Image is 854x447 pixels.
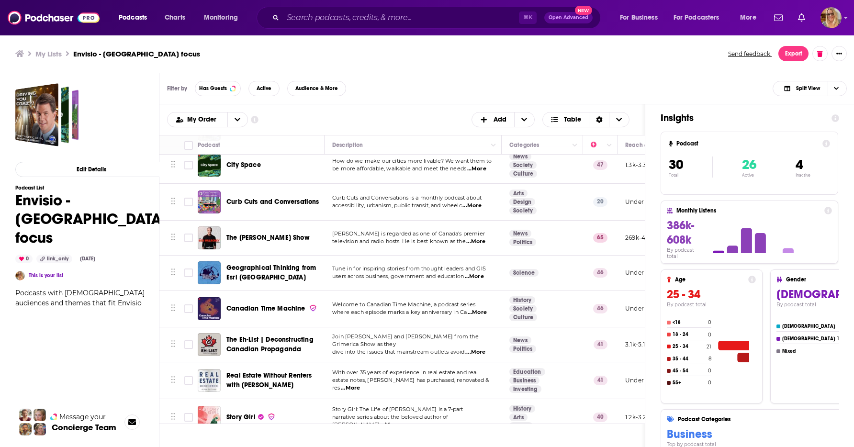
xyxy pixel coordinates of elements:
[332,265,486,272] span: Tune in for inspiring stories from thought leaders and GIS
[170,410,176,425] button: Move
[509,313,537,321] a: Culture
[509,296,535,304] a: History
[170,373,176,388] button: Move
[15,255,33,263] div: 0
[462,202,482,210] span: ...More
[168,116,227,123] button: open menu
[676,207,820,214] h4: Monthly Listens
[226,413,275,422] a: Story Girl
[198,261,221,284] a: Geographical Thinking from Esri Canada
[226,264,316,281] span: Geographical Thinking from Esri [GEOGRAPHIC_DATA]
[593,160,607,170] p: 47
[725,50,775,58] button: Send feedback.
[509,413,528,421] a: Arts
[199,86,227,91] span: Has Guests
[73,49,200,58] h3: Envisio - [GEOGRAPHIC_DATA] focus
[184,234,193,242] span: Toggle select row
[332,194,482,201] span: Curb Cuts and Conversations is a monthly podcast about
[509,190,528,197] a: Arts
[593,304,607,313] p: 46
[742,156,756,173] span: 26
[673,320,706,325] h4: <18
[661,112,824,124] h1: Insights
[15,83,79,146] span: Envisio - Canada focus
[625,234,657,242] p: 269k-400k
[332,202,462,209] span: accessibility, urbanism, public transit, and wheelc
[170,302,176,316] button: Move
[332,238,466,245] span: television and radio hosts. He is best known as the
[198,154,221,177] img: City Space
[837,335,842,342] h4: 16
[708,332,711,338] h4: 0
[625,376,656,384] p: Under 1.9k
[564,116,581,123] span: Table
[673,332,706,337] h4: 18 - 24
[589,112,609,127] div: Sort Direction
[593,268,607,278] p: 46
[198,139,220,151] div: Podcast
[733,10,768,25] button: open menu
[509,422,533,430] a: Books
[309,304,317,312] img: verified Badge
[332,157,492,164] span: How do we make our cities more livable? We want them to
[8,9,100,27] a: Podchaser - Follow, Share and Rate Podcasts
[569,139,581,151] button: Column Actions
[332,348,466,355] span: dive into the issues that mainstream outlets avoid.
[59,412,106,422] span: Message your
[773,81,847,96] button: Choose View
[667,287,756,302] h3: 25 - 34
[195,81,241,96] button: Has Guests
[770,10,787,26] a: Show notifications dropdown
[509,153,531,160] a: News
[467,165,486,173] span: ...More
[625,413,650,421] p: 1.2k-3.2k
[673,380,706,386] h4: 55+
[509,336,531,344] a: News
[184,304,193,313] span: Toggle select row
[494,116,506,123] span: Add
[465,273,484,280] span: ...More
[468,309,487,316] span: ...More
[29,272,63,279] a: This is your list
[332,413,449,428] span: narrative series about the beloved author of [PERSON_NAME]
[332,165,466,172] span: be more affordable, walkable and meet the needs
[542,112,630,127] button: Choose View
[488,139,499,151] button: Column Actions
[708,356,711,362] h4: 8
[332,369,478,376] span: With over 35 years of experience in real estate and real
[625,304,657,313] p: Under 2.9k
[509,269,539,277] a: Science
[283,10,519,25] input: Search podcasts, credits, & more...
[796,173,810,178] p: Inactive
[625,198,656,206] p: Under 1.3k
[226,234,310,242] span: The [PERSON_NAME] Show
[472,112,535,127] button: + Add
[669,156,683,173] span: 30
[742,173,756,178] p: Active
[204,11,238,24] span: Monitoring
[226,198,319,206] span: Curb Cuts and Conversations
[740,11,756,24] span: More
[227,112,247,127] button: open menu
[226,161,261,169] span: City Space
[509,368,545,376] a: Education
[613,10,670,25] button: open menu
[226,335,314,353] span: The Eh-List | Deconstructing Canadian Propaganda
[184,340,193,349] span: Toggle select row
[15,289,145,307] span: Podcasts with [DEMOGRAPHIC_DATA] audiences and themes that fit Envisio
[832,46,847,61] button: Show More Button
[782,324,837,329] h4: [DEMOGRAPHIC_DATA]
[170,266,176,280] button: Move
[226,371,321,390] a: Real Estate Without Renters with [PERSON_NAME]
[820,7,842,28] button: Show profile menu
[35,49,62,58] h3: My Lists
[226,304,305,313] span: Canadian Time Machine
[268,413,275,421] img: verified Badge
[509,238,536,246] a: Politics
[198,226,221,249] img: The Ben Mulroney Show
[820,7,842,28] img: User Profile
[184,161,193,169] span: Toggle select row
